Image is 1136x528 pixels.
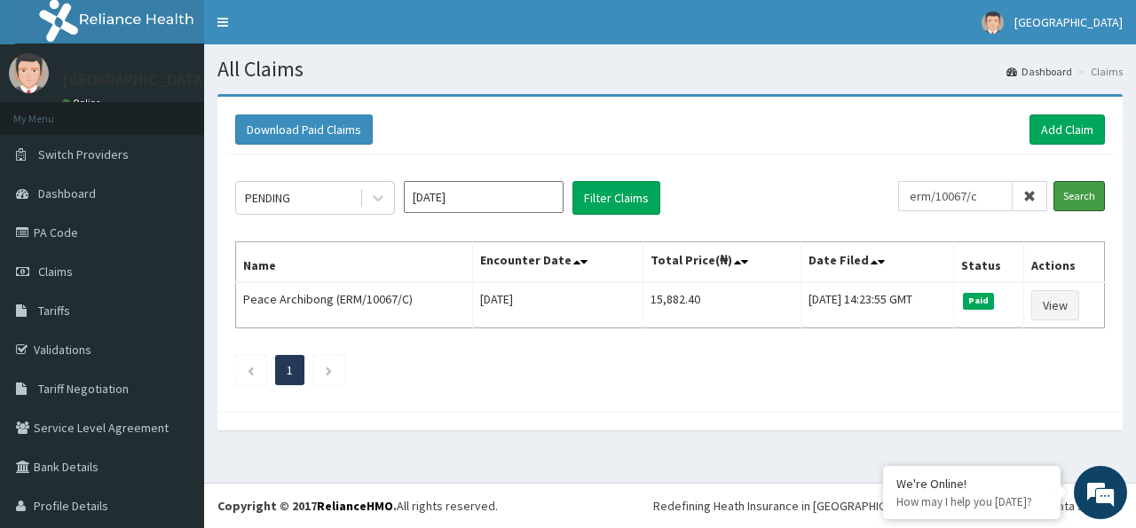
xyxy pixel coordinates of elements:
[472,242,643,283] th: Encounter Date
[217,58,1123,81] h1: All Claims
[33,89,72,133] img: d_794563401_company_1708531726252_794563401
[325,362,333,378] a: Next page
[62,97,105,109] a: Online
[1014,14,1123,30] span: [GEOGRAPHIC_DATA]
[38,381,129,397] span: Tariff Negotiation
[38,146,129,162] span: Switch Providers
[898,181,1013,211] input: Search by HMO ID
[236,282,473,328] td: Peace Archibong (ERM/10067/C)
[953,242,1023,283] th: Status
[963,293,995,309] span: Paid
[653,497,1123,515] div: Redefining Heath Insurance in [GEOGRAPHIC_DATA] using Telemedicine and Data Science!
[38,264,73,280] span: Claims
[1006,64,1072,79] a: Dashboard
[235,114,373,145] button: Download Paid Claims
[1053,181,1105,211] input: Search
[801,242,953,283] th: Date Filed
[38,185,96,201] span: Dashboard
[247,362,255,378] a: Previous page
[291,9,334,51] div: Minimize live chat window
[896,476,1047,492] div: We're Online!
[643,282,801,328] td: 15,882.40
[896,494,1047,509] p: How may I help you today?
[1031,290,1079,320] a: View
[245,189,290,207] div: PENDING
[236,242,473,283] th: Name
[62,72,209,88] p: [GEOGRAPHIC_DATA]
[9,345,338,407] textarea: Type your message and hit 'Enter'
[92,99,298,122] div: Chat with us now
[287,362,293,378] a: Page 1 is your current page
[801,282,953,328] td: [DATE] 14:23:55 GMT
[472,282,643,328] td: [DATE]
[572,181,660,215] button: Filter Claims
[1023,242,1104,283] th: Actions
[982,12,1004,34] img: User Image
[1029,114,1105,145] a: Add Claim
[217,498,397,514] strong: Copyright © 2017 .
[103,154,245,333] span: We're online!
[404,181,564,213] input: Select Month and Year
[643,242,801,283] th: Total Price(₦)
[317,498,393,514] a: RelianceHMO
[1074,64,1123,79] li: Claims
[38,303,70,319] span: Tariffs
[204,483,1136,528] footer: All rights reserved.
[9,53,49,93] img: User Image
